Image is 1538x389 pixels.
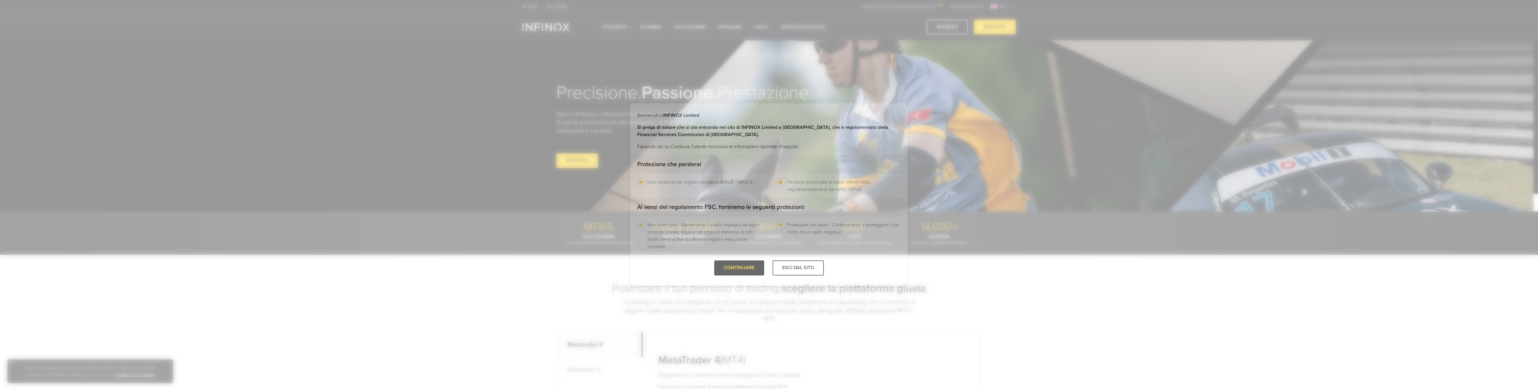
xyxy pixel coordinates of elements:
[637,143,901,150] p: Facendo clic su Continua, l'utente riconosce le informazioni riportate di seguito.
[724,265,755,271] font: CONTINUARE
[637,112,901,119] p: Benvenuti in
[637,204,805,211] strong: Ai sensi del regolamento FSC, forniremo le seguenti protezioni:
[663,112,699,118] strong: INFINOX Limited
[637,124,888,138] strong: Si prega di notare che si sta entrando nel sito di INFINOX Limited a [GEOGRAPHIC_DATA], che è reg...
[787,221,901,250] li: Protezione del saldo - Continueremo a proteggere il tuo conto da un saldo negativo.
[787,179,901,193] li: Perderai quindi tutte le tutele offerte dalla regolamentazione e dal diritto dell'UE.
[782,265,814,271] font: ESCI DAL SITO
[647,221,761,250] li: Best Execution - Manterremo il nostro impegno ad agire in modo onesto, equo e nel migliore intere...
[637,161,701,168] strong: Protezione che perderai
[647,179,753,193] li: Non rientrerai nel regime normativo dell'UE - MiFID II.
